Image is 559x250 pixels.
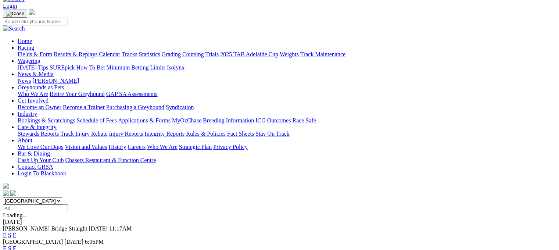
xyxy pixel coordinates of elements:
a: Greyhounds as Pets [18,84,64,90]
a: Rules & Policies [186,131,226,137]
a: 2025 TAB Adelaide Cup [220,51,278,57]
span: [DATE] [64,239,83,245]
a: MyOzChase [172,117,201,124]
a: News [18,78,31,84]
a: Trials [205,51,219,57]
a: Industry [18,111,37,117]
a: [PERSON_NAME] [32,78,79,84]
a: Get Involved [18,97,49,104]
a: Cash Up Your Club [18,157,64,163]
a: F [13,232,16,238]
a: Breeding Information [203,117,254,124]
a: History [108,144,126,150]
a: E [3,232,7,238]
a: Coursing [182,51,204,57]
a: Fact Sheets [227,131,254,137]
span: [DATE] [89,225,108,232]
a: Care & Integrity [18,124,57,130]
a: Who We Are [18,91,48,97]
a: We Love Our Dogs [18,144,63,150]
input: Select date [3,204,68,212]
a: Grading [162,51,181,57]
a: Track Injury Rebate [60,131,107,137]
a: Login [3,3,17,9]
div: News & Media [18,78,556,84]
img: Search [3,25,25,32]
a: Race Safe [292,117,316,124]
a: News & Media [18,71,54,77]
a: Syndication [166,104,194,110]
a: Results & Replays [54,51,97,57]
div: [DATE] [3,219,556,225]
a: S [8,232,11,238]
a: Isolynx [167,64,184,71]
div: Greyhounds as Pets [18,91,556,97]
a: Stewards Reports [18,131,59,137]
img: facebook.svg [3,190,9,196]
a: About [18,137,32,143]
div: Bar & Dining [18,157,556,164]
a: Integrity Reports [144,131,184,137]
a: Injury Reports [109,131,143,137]
a: Become a Trainer [63,104,105,110]
a: Fields & Form [18,51,52,57]
a: Careers [128,144,146,150]
a: Wagering [18,58,40,64]
a: SUREpick [50,64,75,71]
span: [PERSON_NAME] Bridge Straight [3,225,87,232]
a: Purchasing a Greyhound [106,104,164,110]
a: Login To Blackbook [18,170,66,176]
a: GAP SA Assessments [106,91,158,97]
div: About [18,144,556,150]
span: 11:17AM [109,225,132,232]
a: Contact GRSA [18,164,53,170]
a: Become an Owner [18,104,61,110]
span: [GEOGRAPHIC_DATA] [3,239,63,245]
a: ICG Outcomes [255,117,291,124]
a: Track Maintenance [300,51,345,57]
div: Wagering [18,64,556,71]
a: Vision and Values [65,144,107,150]
div: Industry [18,117,556,124]
img: logo-grsa-white.png [3,183,9,189]
div: Care & Integrity [18,131,556,137]
a: Minimum Betting Limits [106,64,165,71]
a: Stay On Track [255,131,289,137]
a: Privacy Policy [213,144,248,150]
button: Toggle navigation [3,10,27,18]
div: Racing [18,51,556,58]
a: Bookings & Scratchings [18,117,75,124]
div: Get Involved [18,104,556,111]
a: Home [18,38,32,44]
a: Statistics [139,51,160,57]
a: How To Bet [76,64,105,71]
span: 6:06PM [85,239,104,245]
a: Chasers Restaurant & Function Centre [65,157,156,163]
a: Retire Your Greyhound [50,91,105,97]
img: logo-grsa-white.png [29,9,35,15]
a: Calendar [99,51,120,57]
a: Who We Are [147,144,178,150]
a: Bar & Dining [18,150,50,157]
a: Applications & Forms [118,117,171,124]
img: twitter.svg [10,190,16,196]
a: Schedule of Fees [76,117,117,124]
input: Search [3,18,68,25]
span: Loading... [3,212,27,218]
a: Weights [280,51,299,57]
a: Strategic Plan [179,144,212,150]
a: Tracks [122,51,137,57]
a: Racing [18,44,34,51]
a: [DATE] Tips [18,64,48,71]
img: Close [6,11,24,17]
